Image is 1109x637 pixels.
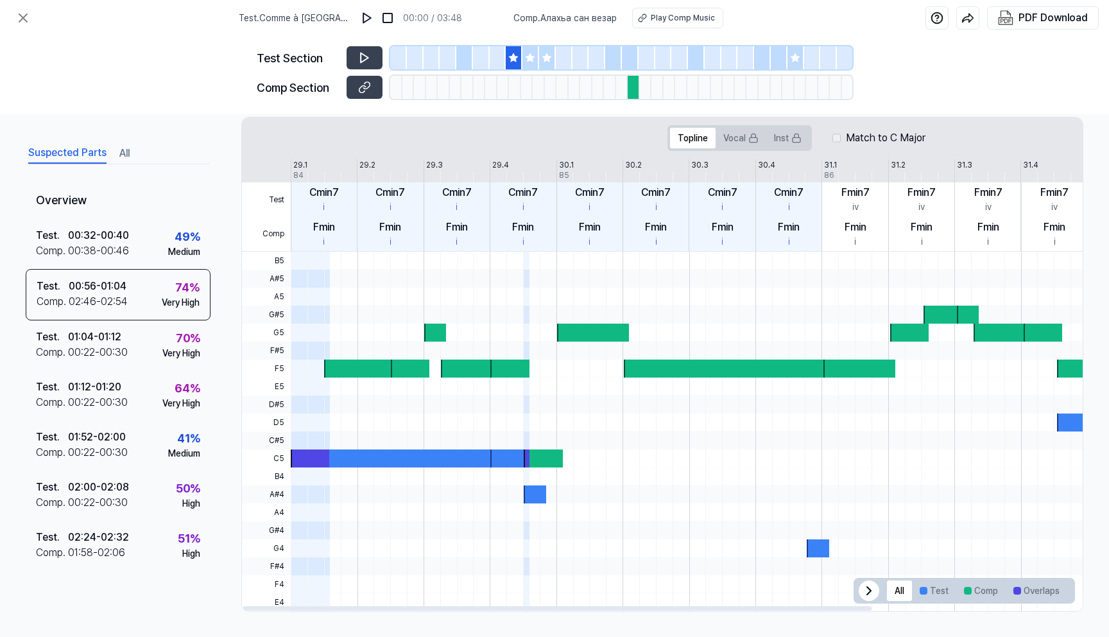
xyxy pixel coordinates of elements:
[788,200,790,214] div: i
[68,530,129,545] div: 02:24 - 02:32
[375,185,405,200] div: Cmin7
[522,200,524,214] div: i
[841,185,870,200] div: Fmin7
[974,185,1002,200] div: Fmin7
[987,235,989,249] div: i
[68,380,121,395] div: 01:12 - 01:20
[887,580,912,601] button: All
[175,279,200,296] div: 74 %
[995,7,1090,29] button: PDF Download
[632,8,723,28] button: Play Comp Music
[242,521,291,539] span: G#4
[846,130,925,146] label: Match to C Major
[1044,220,1065,235] div: Fmin
[69,294,128,310] div: 02:46 - 02:54
[242,449,291,467] span: C5
[68,430,126,445] div: 01:52 - 02:00
[26,182,211,219] div: Overview
[36,380,68,395] div: Test .
[36,445,68,460] div: Comp .
[36,395,68,410] div: Comp .
[381,12,394,24] img: stop
[446,220,468,235] div: Fmin
[69,279,126,294] div: 00:56 - 01:04
[589,235,590,249] div: i
[670,128,716,148] button: Topline
[931,12,943,24] img: help
[313,220,335,235] div: Fmin
[426,159,443,171] div: 29.3
[36,480,68,495] div: Test .
[36,530,68,545] div: Test .
[168,447,200,460] div: Medium
[36,228,68,243] div: Test .
[911,220,933,235] div: Fmin
[68,329,121,345] div: 01:04 - 01:12
[242,182,291,217] span: Test
[36,430,68,445] div: Test .
[907,185,936,200] div: Fmin7
[178,530,200,547] div: 51 %
[641,185,671,200] div: Cmin7
[985,200,992,214] div: iv
[854,235,856,249] div: i
[257,49,339,67] div: Test Section
[390,235,391,249] div: i
[68,243,129,259] div: 00:38 - 00:46
[242,252,291,270] span: B5
[774,185,804,200] div: Cmin7
[242,432,291,449] span: C#5
[323,235,325,249] div: i
[977,220,999,235] div: Fmin
[522,235,524,249] div: i
[513,12,617,25] span: Comp . Алахьа сан везар
[691,159,709,171] div: 30.3
[575,185,605,200] div: Cmin7
[912,580,956,601] button: Test
[36,345,68,360] div: Comp .
[559,159,574,171] div: 30.1
[456,235,458,249] div: i
[242,396,291,414] span: D#5
[176,480,200,497] div: 50 %
[293,170,304,181] div: 84
[403,12,462,25] div: 00:00 / 03:48
[824,159,837,171] div: 31.1
[68,345,128,360] div: 00:22 - 00:30
[589,200,590,214] div: i
[162,397,200,410] div: Very High
[162,347,200,360] div: Very High
[68,495,128,510] div: 00:22 - 00:30
[716,128,766,148] button: Vocal
[625,159,642,171] div: 30.2
[559,170,569,181] div: 85
[242,217,291,252] span: Comp
[1040,185,1069,200] div: Fmin7
[758,159,775,171] div: 30.4
[824,170,834,181] div: 86
[242,288,291,306] span: A5
[68,395,128,410] div: 00:22 - 00:30
[645,220,667,235] div: Fmin
[37,294,69,310] div: Comp .
[1023,159,1038,171] div: 31.4
[176,329,200,347] div: 70 %
[242,342,291,360] span: F#5
[956,580,1006,601] button: Comp
[177,430,200,447] div: 41 %
[512,220,534,235] div: Fmin
[28,143,107,164] button: Suspected Parts
[323,200,325,214] div: i
[36,243,68,259] div: Comp .
[918,200,925,214] div: iv
[242,324,291,342] span: G5
[442,185,472,200] div: Cmin7
[68,545,125,561] div: 01:58 - 02:06
[361,12,374,24] img: play
[182,497,200,510] div: High
[36,495,68,510] div: Comp .
[721,200,723,214] div: i
[1019,10,1088,26] div: PDF Download
[1051,200,1058,214] div: iv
